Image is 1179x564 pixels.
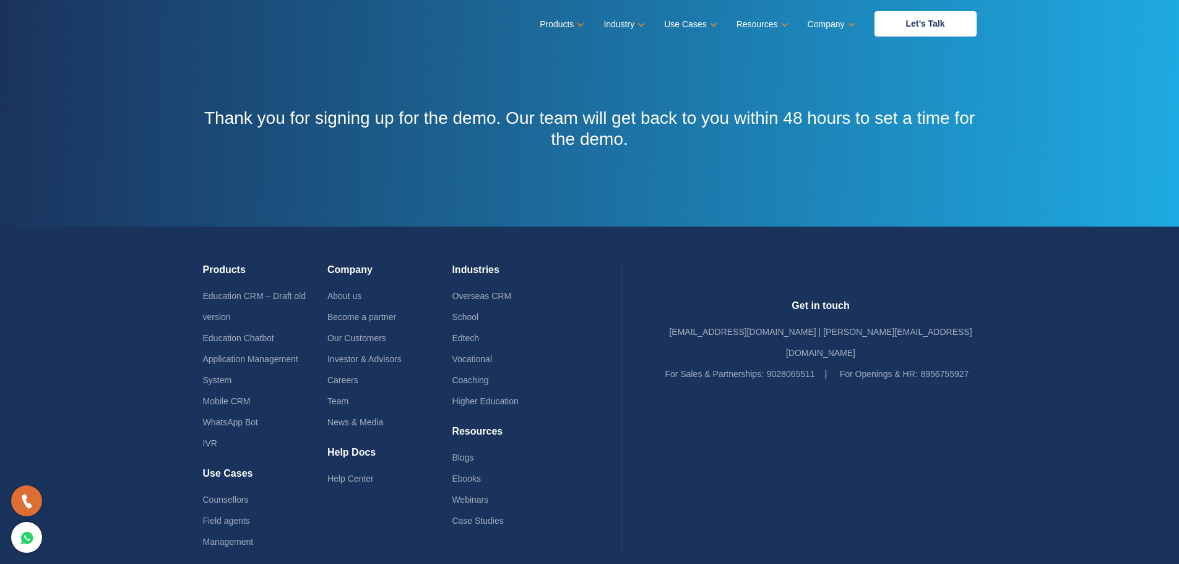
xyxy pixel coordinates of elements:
h4: Help Docs [327,446,452,468]
label: For Sales & Partnerships: [665,363,764,384]
a: Let’s Talk [875,11,977,37]
a: Counsellors [203,495,249,505]
a: Industry [603,15,642,33]
a: Field agents [203,516,250,526]
a: Resources [736,15,786,33]
a: 9028065511 [767,369,815,379]
a: Products [540,15,582,33]
a: Vocational [452,354,492,364]
h4: Products [203,264,327,285]
a: Webinars [452,495,488,505]
a: Application Management System [203,354,298,385]
a: Education Chatbot [203,333,274,343]
h4: Get in touch [665,300,977,321]
a: Education CRM – Draft old version [203,291,306,322]
label: For Openings & HR: [840,363,918,384]
a: Edtech [452,333,479,343]
a: Mobile CRM [203,396,251,406]
a: Coaching [452,375,488,385]
a: 8956755927 [920,369,969,379]
a: Case Studies [452,516,503,526]
h4: Company [327,264,452,285]
a: Ebooks [452,474,481,484]
a: Help Center [327,474,374,484]
a: Our Customers [327,333,386,343]
a: News & Media [327,417,383,427]
h4: Use Cases [203,467,327,489]
a: Team [327,396,348,406]
a: [EMAIL_ADDRESS][DOMAIN_NAME] | [PERSON_NAME][EMAIL_ADDRESS][DOMAIN_NAME] [669,327,972,358]
a: Blogs [452,453,473,462]
a: IVR [203,438,217,448]
a: Management [203,537,254,547]
a: Become a partner [327,312,396,322]
a: About us [327,291,361,301]
a: Investor & Advisors [327,354,402,364]
a: Higher Education [452,396,518,406]
h4: Industries [452,264,576,285]
a: WhatsApp Bot [203,417,259,427]
a: Company [808,15,853,33]
a: Careers [327,375,358,385]
a: Use Cases [664,15,714,33]
h3: Thank you for signing up for the demo. Our team will get back to you within 48 hours to set a tim... [203,108,977,149]
h4: Resources [452,425,576,447]
a: School [452,312,478,322]
a: Overseas CRM [452,291,511,301]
